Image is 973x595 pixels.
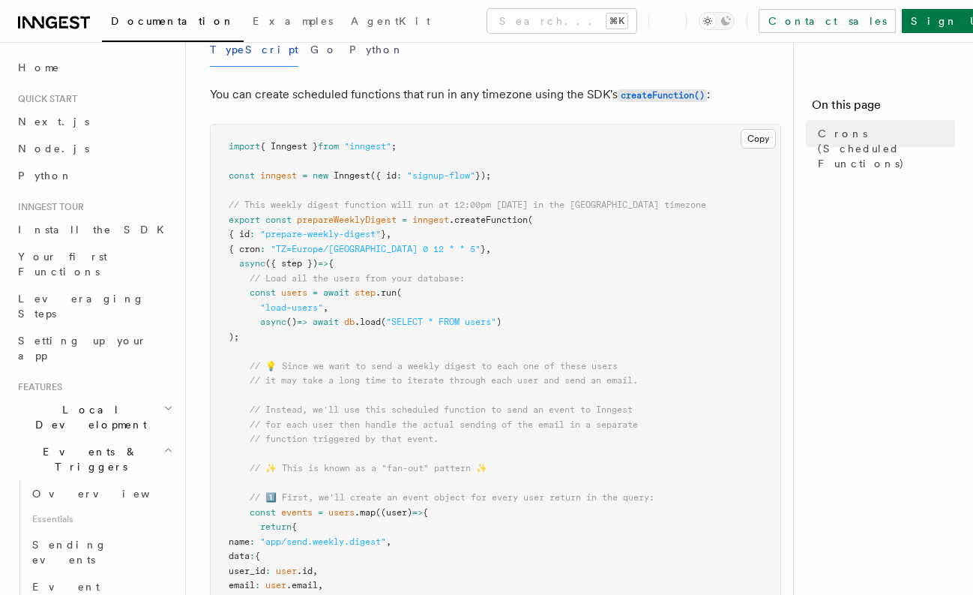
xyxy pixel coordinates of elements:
span: users [281,287,307,298]
span: { [423,507,428,518]
span: inngest [260,170,297,181]
span: async [260,317,286,327]
span: Overview [32,488,187,500]
button: Events & Triggers [12,438,176,480]
button: Python [349,33,404,67]
span: // it may take a long time to iterate through each user and send an email. [250,375,638,386]
a: Sending events [26,531,176,573]
span: "TZ=Europe/[GEOGRAPHIC_DATA] 0 12 * * 5" [271,244,481,254]
a: Home [12,54,176,81]
span: { cron [229,244,260,254]
kbd: ⌘K [606,14,627,29]
span: Examples [253,15,333,27]
span: user [265,580,286,590]
button: Go [310,33,337,67]
span: : [255,580,260,590]
span: .run [376,287,397,298]
span: , [318,580,323,590]
span: "signup-flow" [407,170,475,181]
span: "prepare-weekly-digest" [260,229,381,239]
span: const [250,507,276,518]
span: user_id [229,566,265,576]
a: Crons (Scheduled Functions) [812,120,955,177]
a: Your first Functions [12,243,176,285]
span: { id [229,229,250,239]
span: "app/send.weekly.digest" [260,536,386,547]
span: Next.js [18,116,89,128]
span: = [313,287,318,298]
span: // This weekly digest function will run at 12:00pm [DATE] in the [GEOGRAPHIC_DATA] timezone [229,200,706,210]
span: ; [391,141,397,152]
span: // Load all the users from your database: [250,273,465,284]
span: { [328,258,334,269]
span: step [355,287,376,298]
span: await [313,317,339,327]
span: "SELECT * FROM users" [386,317,496,327]
a: Setting up your app [12,327,176,369]
span: const [229,170,255,181]
span: ); [229,332,239,342]
span: email [229,580,255,590]
span: ( [397,287,402,298]
button: Local Development [12,396,176,438]
span: // function triggered by that event. [250,434,439,444]
span: Home [18,60,60,75]
a: createFunction() [618,87,707,101]
span: { Inngest } [260,141,318,152]
span: Crons (Scheduled Functions) [818,126,955,171]
span: => [318,258,328,269]
span: }); [475,170,491,181]
span: from [318,141,339,152]
button: Copy [741,129,776,149]
a: Install the SDK [12,216,176,243]
span: => [297,317,307,327]
span: : [397,170,402,181]
span: Leveraging Steps [18,293,145,320]
span: export [229,215,260,225]
a: Overview [26,480,176,507]
span: = [402,215,407,225]
span: ( [528,215,533,225]
span: : [250,536,255,547]
span: ( [381,317,386,327]
span: name [229,536,250,547]
span: : [260,244,265,254]
span: = [302,170,307,181]
a: Documentation [102,5,244,42]
a: Examples [244,5,342,41]
h4: On this page [812,96,955,120]
span: ) [496,317,501,327]
span: db [344,317,355,327]
span: Documentation [111,15,235,27]
a: AgentKit [342,5,439,41]
span: AgentKit [351,15,430,27]
a: Node.js [12,135,176,162]
span: Setting up your app [18,335,147,362]
span: .id [297,566,313,576]
span: , [323,302,328,313]
span: Your first Functions [18,251,107,278]
span: user [276,566,297,576]
span: { [255,551,260,561]
span: } [381,229,386,239]
button: Toggle dark mode [699,12,735,30]
span: async [239,258,265,269]
span: events [281,507,313,518]
a: Python [12,162,176,189]
span: ((user) [376,507,412,518]
span: // 💡 Since we want to send a weekly digest to each one of these users [250,361,618,371]
span: const [265,215,292,225]
span: // ✨ This is known as a "fan-out" pattern ✨ [250,463,487,473]
span: Local Development [12,402,163,432]
span: Inngest tour [12,201,84,213]
span: Node.js [18,143,89,155]
span: : [265,566,271,576]
span: Quick start [12,93,77,105]
span: Sending events [32,539,107,566]
span: return [260,521,292,532]
a: Next.js [12,108,176,135]
span: inngest [412,215,449,225]
span: "load-users" [260,302,323,313]
span: , [386,536,391,547]
span: Features [12,381,62,393]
